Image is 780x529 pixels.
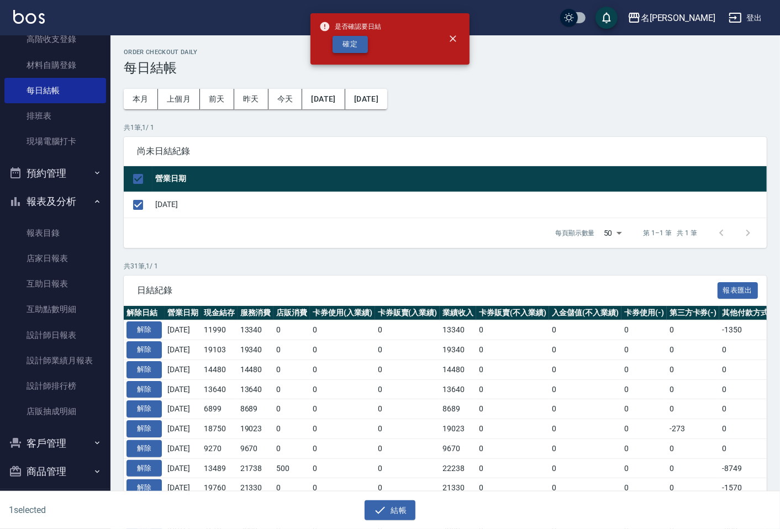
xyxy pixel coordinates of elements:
[124,123,767,133] p: 共 1 筆, 1 / 1
[310,478,375,498] td: 0
[127,440,162,457] button: 解除
[719,438,780,458] td: 0
[127,400,162,417] button: 解除
[201,478,238,498] td: 19760
[549,458,622,478] td: 0
[165,379,201,399] td: [DATE]
[440,359,476,379] td: 14480
[310,340,375,360] td: 0
[719,306,780,320] th: 其他付款方式(-)
[238,379,274,399] td: 13640
[375,458,440,478] td: 0
[238,478,274,498] td: 21330
[238,306,274,320] th: 服務消費
[4,297,106,322] a: 互助點數明細
[375,419,440,439] td: 0
[441,27,465,51] button: close
[165,340,201,360] td: [DATE]
[273,379,310,399] td: 0
[621,306,667,320] th: 卡券使用(-)
[549,438,622,458] td: 0
[667,419,720,439] td: -273
[667,379,720,399] td: 0
[238,419,274,439] td: 19023
[476,438,549,458] td: 0
[621,340,667,360] td: 0
[4,457,106,486] button: 商品管理
[238,320,274,340] td: 13340
[667,306,720,320] th: 第三方卡券(-)
[124,60,767,76] h3: 每日結帳
[127,460,162,477] button: 解除
[152,192,767,218] td: [DATE]
[273,320,310,340] td: 0
[4,246,106,271] a: 店家日報表
[621,379,667,399] td: 0
[440,438,476,458] td: 9670
[595,7,618,29] button: save
[621,478,667,498] td: 0
[476,306,549,320] th: 卡券販賣(不入業績)
[137,146,753,157] span: 尚未日結紀錄
[719,320,780,340] td: -1350
[273,458,310,478] td: 500
[165,399,201,419] td: [DATE]
[476,379,549,399] td: 0
[310,399,375,419] td: 0
[476,340,549,360] td: 0
[719,399,780,419] td: 0
[165,438,201,458] td: [DATE]
[310,458,375,478] td: 0
[165,458,201,478] td: [DATE]
[127,341,162,358] button: 解除
[719,379,780,399] td: 0
[549,340,622,360] td: 0
[719,419,780,439] td: 0
[621,438,667,458] td: 0
[127,321,162,338] button: 解除
[440,419,476,439] td: 19023
[365,500,416,521] button: 結帳
[238,340,274,360] td: 19340
[310,320,375,340] td: 0
[476,419,549,439] td: 0
[549,399,622,419] td: 0
[667,340,720,360] td: 0
[549,320,622,340] td: 0
[375,399,440,419] td: 0
[440,320,476,340] td: 13340
[319,21,381,32] span: 是否確認要日結
[165,306,201,320] th: 營業日期
[127,381,162,398] button: 解除
[719,478,780,498] td: -1570
[201,399,238,419] td: 6899
[549,379,622,399] td: 0
[375,320,440,340] td: 0
[201,419,238,439] td: 18750
[201,379,238,399] td: 13640
[310,419,375,439] td: 0
[310,359,375,379] td: 0
[667,438,720,458] td: 0
[440,340,476,360] td: 19340
[152,166,767,192] th: 營業日期
[476,359,549,379] td: 0
[667,359,720,379] td: 0
[273,438,310,458] td: 0
[310,438,375,458] td: 0
[4,271,106,297] a: 互助日報表
[268,89,303,109] button: 今天
[201,306,238,320] th: 現金結存
[549,359,622,379] td: 0
[201,340,238,360] td: 19103
[375,359,440,379] td: 0
[440,399,476,419] td: 8689
[310,379,375,399] td: 0
[375,379,440,399] td: 0
[165,419,201,439] td: [DATE]
[375,340,440,360] td: 0
[4,429,106,458] button: 客戶管理
[4,78,106,103] a: 每日結帳
[621,320,667,340] td: 0
[719,458,780,478] td: -8749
